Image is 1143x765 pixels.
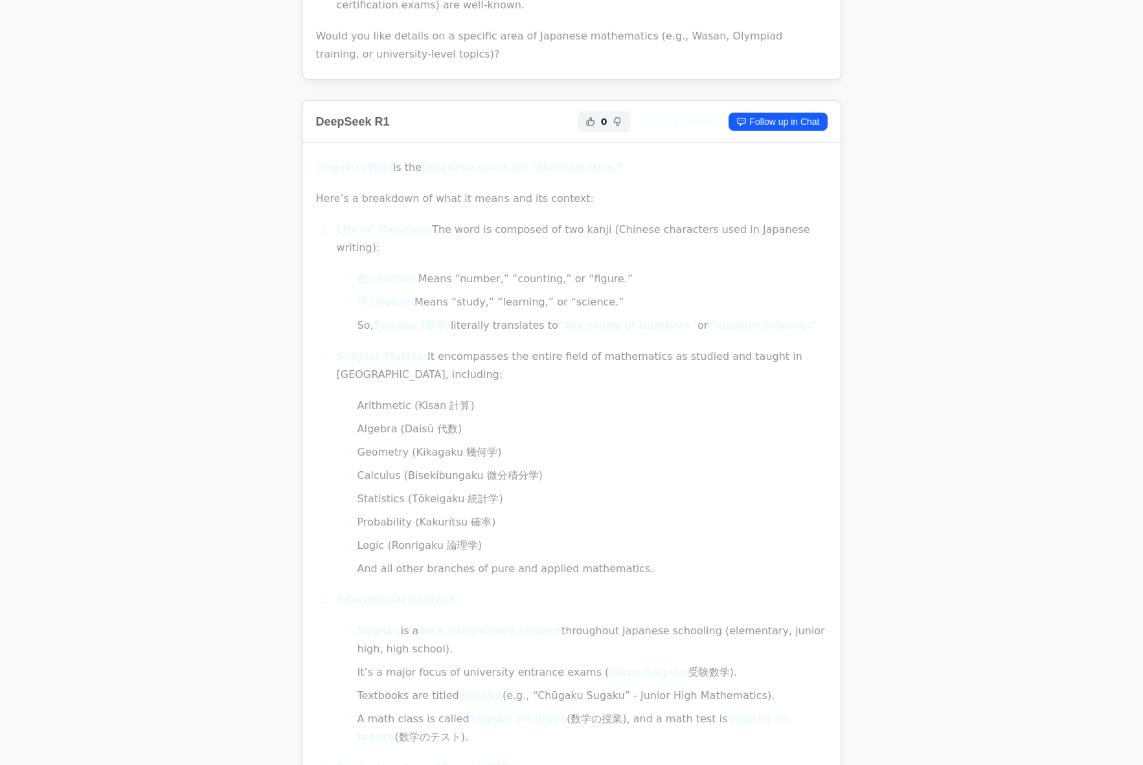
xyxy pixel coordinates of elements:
li: Calculus (Bisekibungaku 微分積分学) [354,467,828,485]
p: Would you like details on a specific area of Japanese mathematics (e.g., Wasan, Olympiad training... [316,27,828,63]
strong: Sugaku no jugyō [470,713,567,725]
span: 0 [601,115,607,128]
strong: Sugaku (数学) [374,319,451,331]
strong: Sugaku (数学) [316,161,393,173]
strong: Sugaku [357,625,401,637]
p: Here’s a breakdown of what it means and its context: [316,190,828,208]
li: And all other branches of pure and applied mathematics. [354,560,828,578]
button: Not Helpful [610,114,626,129]
li: Probability (Kakuritsu 確率) [354,513,828,531]
strong: Juken Sugaku [609,666,688,678]
li: Geometry (Kikagaku 幾何学) [354,443,828,461]
strong: 数 (Su/Sū): [357,272,418,285]
li: is a throughout Japanese schooling (elementary, junior high, high school). [354,622,828,658]
li: Textbooks are titled (e.g., “Chūgaku Sugaku” - Junior High Mathematics). [354,687,828,705]
li: Arithmetic (Kisan 計算) [354,397,828,415]
strong: Subject Matter: [337,350,428,362]
a: Follow up in Chat [729,113,827,131]
strong: 学 (Gaku): [357,296,415,308]
li: Logic (Ronrigaku 論理学) [354,537,828,555]
strong: Sugaku [459,689,503,702]
strong: Japanese word for “Mathematics.” [422,161,624,173]
p: The word is composed of two kanji (Chinese characters used in Japanese writing): [337,221,828,257]
button: Helpful [583,114,598,129]
p: It encompasses the entire field of mathematics as studied and taught in [GEOGRAPHIC_DATA], includ... [337,348,828,384]
li: It’s a major focus of university entrance exams ( 受験数学). [354,663,828,682]
h2: DeepSeek R1 [316,113,390,131]
strong: core compulsory subject [418,625,561,637]
li: A math class is called (数学の授業), and a math test is (数学のテスト). [354,710,828,746]
strong: “number science.” [708,319,817,331]
li: Algebra (Daisū 代数) [354,420,828,438]
strong: “the study of numbers” [558,319,697,331]
p: is the [316,159,828,177]
li: Statistics (Tōkeigaku 統計学) [354,490,828,508]
li: So, literally translates to or [354,316,828,335]
li: Means “study,” “learning,” or “science.” [354,293,828,311]
li: Means “number,” “counting,” or “figure.” [354,270,828,288]
strong: Educational Context: [337,593,458,606]
strong: Literal Meaning: [337,223,433,236]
